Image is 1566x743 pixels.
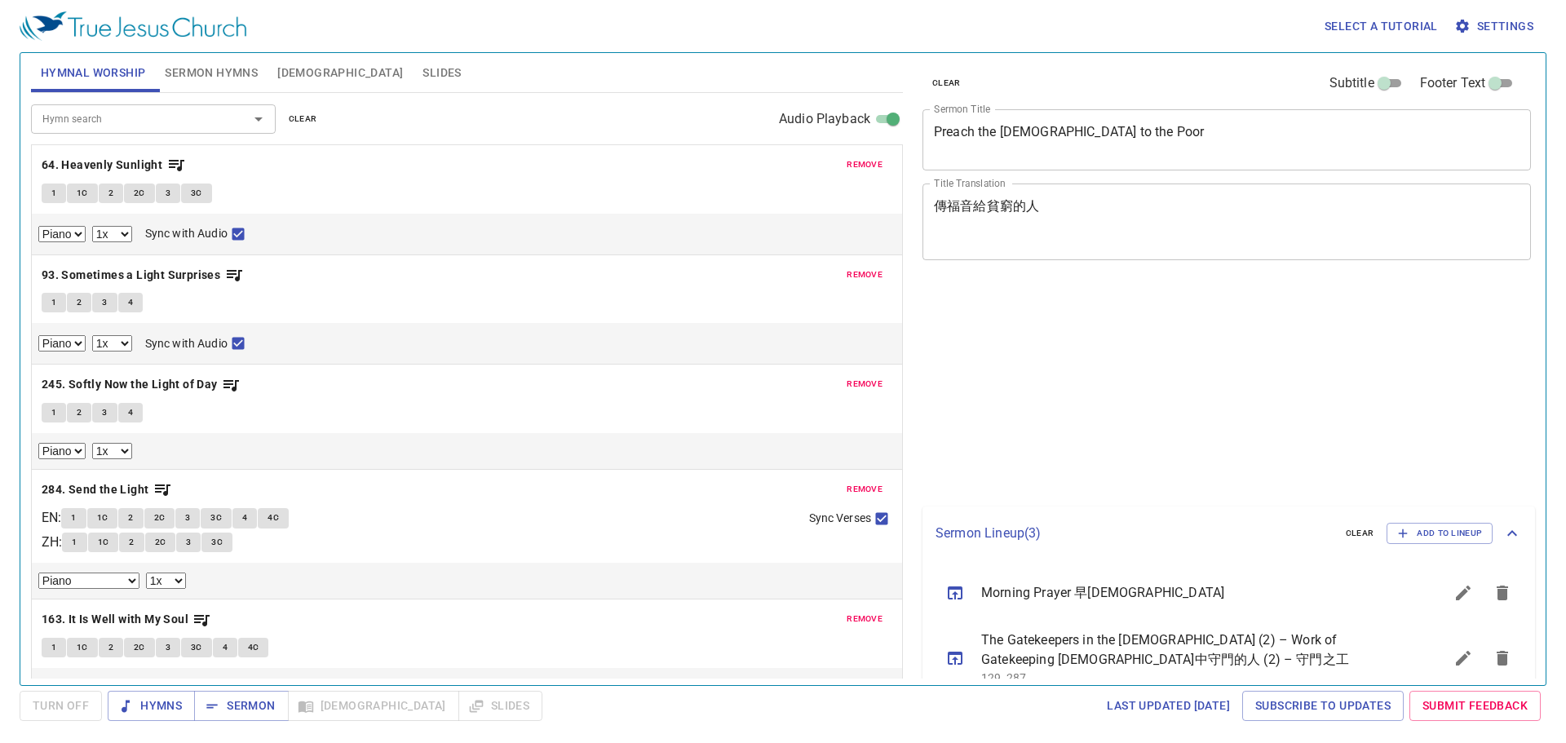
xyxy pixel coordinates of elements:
[51,405,56,420] span: 1
[145,225,228,242] span: Sync with Audio
[1422,696,1528,716] span: Submit Feedback
[118,293,143,312] button: 4
[42,480,172,500] button: 284. Send the Light
[121,696,182,716] span: Hymns
[67,403,91,422] button: 2
[779,109,870,129] span: Audio Playback
[128,295,133,310] span: 4
[223,640,228,655] span: 4
[1420,73,1486,93] span: Footer Text
[67,293,91,312] button: 2
[847,482,883,497] span: remove
[1325,16,1438,37] span: Select a tutorial
[1336,524,1384,543] button: clear
[175,508,200,528] button: 3
[238,638,269,657] button: 4C
[119,533,144,552] button: 2
[211,535,223,550] span: 3C
[42,403,66,422] button: 1
[181,638,212,657] button: 3C
[67,638,98,657] button: 1C
[38,443,86,459] select: Select Track
[134,186,145,201] span: 2C
[847,612,883,626] span: remove
[77,405,82,420] span: 2
[88,533,119,552] button: 1C
[42,184,66,203] button: 1
[128,511,133,525] span: 2
[144,508,175,528] button: 2C
[124,184,155,203] button: 2C
[67,184,98,203] button: 1C
[38,226,86,242] select: Select Track
[71,511,76,525] span: 1
[981,670,1405,686] p: 129, 287
[92,293,117,312] button: 3
[87,508,118,528] button: 1C
[61,508,86,528] button: 1
[847,157,883,172] span: remove
[248,640,259,655] span: 4C
[242,511,247,525] span: 4
[42,374,218,395] b: 245. Softly Now the Light of Day
[186,535,191,550] span: 3
[847,377,883,391] span: remove
[42,265,220,285] b: 93. Sometimes a Light Surprises
[847,268,883,282] span: remove
[981,630,1405,670] span: The Gatekeepers in the [DEMOGRAPHIC_DATA] (2) – Work of Gatekeeping [DEMOGRAPHIC_DATA]中守門的人 (2) –...
[72,535,77,550] span: 1
[108,691,195,721] button: Hymns
[42,293,66,312] button: 1
[42,609,188,630] b: 163. It Is Well with My Soul
[1346,526,1374,541] span: clear
[1107,696,1230,716] span: Last updated [DATE]
[42,508,61,528] p: EN :
[809,510,871,527] span: Sync Verses
[92,443,132,459] select: Playback Rate
[134,640,145,655] span: 2C
[42,265,244,285] button: 93. Sometimes a Light Surprises
[1318,11,1444,42] button: Select a tutorial
[932,76,961,91] span: clear
[62,533,86,552] button: 1
[922,73,971,93] button: clear
[92,403,117,422] button: 3
[41,63,146,83] span: Hymnal Worship
[289,112,317,126] span: clear
[277,63,403,83] span: [DEMOGRAPHIC_DATA]
[118,508,143,528] button: 2
[145,335,228,352] span: Sync with Audio
[156,184,180,203] button: 3
[38,573,139,589] select: Select Track
[156,638,180,657] button: 3
[102,405,107,420] span: 3
[1451,11,1540,42] button: Settings
[42,638,66,657] button: 1
[1387,523,1493,544] button: Add to Lineup
[77,186,88,201] span: 1C
[77,640,88,655] span: 1C
[129,535,134,550] span: 2
[268,511,279,525] span: 4C
[99,638,123,657] button: 2
[20,11,246,41] img: True Jesus Church
[42,155,162,175] b: 64. Heavenly Sunlight
[837,155,892,175] button: remove
[922,506,1535,560] div: Sermon Lineup(3)clearAdd to Lineup
[1242,691,1404,721] a: Subscribe to Updates
[181,184,212,203] button: 3C
[128,405,133,420] span: 4
[191,186,202,201] span: 3C
[98,535,109,550] span: 1C
[97,511,108,525] span: 1C
[42,609,212,630] button: 163. It Is Well with My Soul
[102,295,107,310] span: 3
[837,480,892,499] button: remove
[232,508,257,528] button: 4
[51,295,56,310] span: 1
[108,186,113,201] span: 2
[934,198,1520,245] textarea: 傳福音給貧窮的人
[201,508,232,528] button: 3C
[42,533,62,552] p: ZH :
[77,295,82,310] span: 2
